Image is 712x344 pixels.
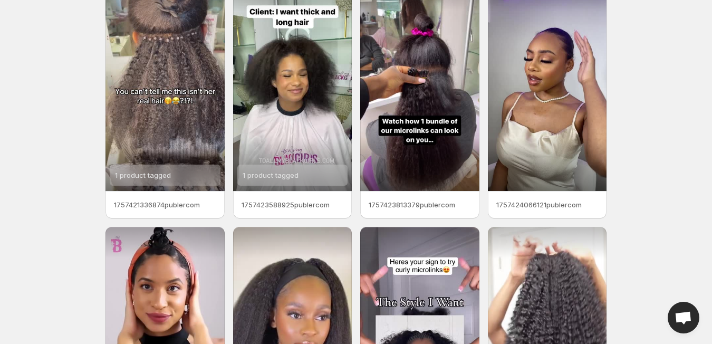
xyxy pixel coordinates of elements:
[114,199,216,210] p: 1757421336874publercom
[242,199,344,210] p: 1757423588925publercom
[369,199,471,210] p: 1757423813379publercom
[243,171,299,179] span: 1 product tagged
[115,171,171,179] span: 1 product tagged
[496,199,599,210] p: 1757424066121publercom
[668,302,699,333] div: Open chat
